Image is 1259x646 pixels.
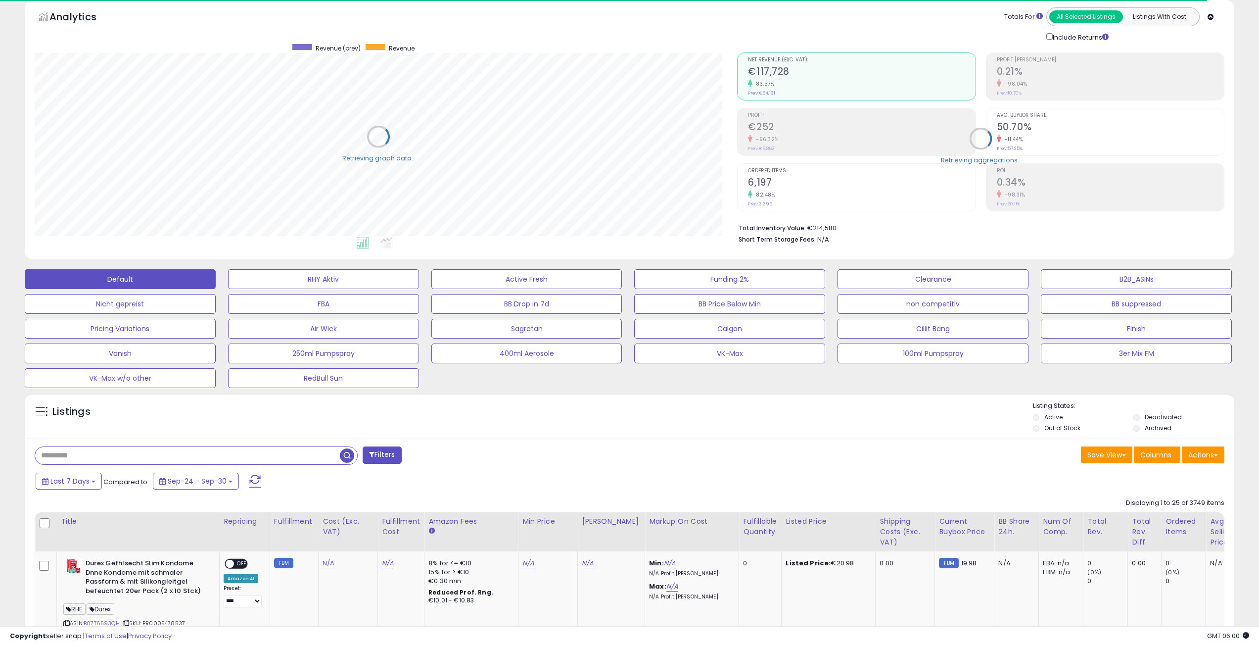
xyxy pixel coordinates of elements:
[61,516,215,527] div: Title
[431,269,622,289] button: Active Fresh
[649,558,664,568] b: Min:
[428,596,511,605] div: €10.01 - €10.83
[838,269,1028,289] button: Clearance
[961,558,977,568] span: 19.98
[743,559,774,568] div: 0
[1044,424,1080,432] label: Out of Stock
[1182,447,1224,463] button: Actions
[274,558,293,568] small: FBM
[428,516,514,527] div: Amazon Fees
[323,558,334,568] a: N/A
[1134,447,1180,463] button: Columns
[1043,516,1079,537] div: Num of Comp.
[228,319,419,339] button: Air Wick
[103,477,149,487] span: Compared to:
[1041,269,1232,289] button: B2B_ASINs
[1041,344,1232,363] button: 3er Mix FM
[1145,424,1171,432] label: Archived
[786,559,868,568] div: €20.98
[939,558,958,568] small: FBM
[50,476,90,486] span: Last 7 Days
[838,344,1028,363] button: 100ml Pumpspray
[382,558,394,568] a: N/A
[582,558,594,568] a: N/A
[522,516,573,527] div: Min Price
[63,559,212,639] div: ASIN:
[1043,568,1075,577] div: FBM: n/a
[1140,450,1171,460] span: Columns
[153,473,239,490] button: Sep-24 - Sep-30
[63,559,83,574] img: 41vaGkd2LAL._SL40_.jpg
[228,294,419,314] button: FBA
[382,516,420,537] div: Fulfillment Cost
[128,631,172,641] a: Privacy Policy
[1081,447,1132,463] button: Save View
[1087,568,1101,576] small: (0%)
[1207,631,1249,641] span: 2025-10-8 06:00 GMT
[10,632,172,641] div: seller snap | |
[1210,516,1246,547] div: Avg Selling Price
[1087,516,1123,537] div: Total Rev.
[85,631,127,641] a: Terms of Use
[634,344,825,363] button: VK-Max
[1041,319,1232,339] button: Finish
[634,269,825,289] button: Funding 2%
[1166,568,1179,576] small: (0%)
[522,558,534,568] a: N/A
[1166,577,1206,586] div: 0
[1132,516,1157,547] div: Total Rev. Diff.
[25,344,216,363] button: Vanish
[645,512,739,551] th: The percentage added to the cost of goods (COGS) that forms the calculator for Min & Max prices.
[1087,577,1127,586] div: 0
[1043,559,1075,568] div: FBA: n/a
[228,344,419,363] button: 250ml Pumpspray
[998,516,1034,537] div: BB Share 24h.
[49,10,116,26] h5: Analytics
[428,527,434,536] small: Amazon Fees.
[228,368,419,388] button: RedBull Sun
[998,559,1031,568] div: N/A
[431,294,622,314] button: BB Drop in 7d
[1145,413,1182,421] label: Deactivated
[880,559,927,568] div: 0.00
[168,476,227,486] span: Sep-24 - Sep-30
[10,631,46,641] strong: Copyright
[25,319,216,339] button: Pricing Variations
[428,588,493,596] b: Reduced Prof. Rng.
[224,585,262,607] div: Preset:
[649,516,735,527] div: Markup on Cost
[649,594,731,600] p: N/A Profit [PERSON_NAME]
[582,516,641,527] div: [PERSON_NAME]
[224,516,266,527] div: Repricing
[1122,10,1196,23] button: Listings With Cost
[743,516,777,537] div: Fulfillable Quantity
[838,319,1028,339] button: Cillit Bang
[1039,31,1120,43] div: Include Returns
[25,368,216,388] button: VK-Max w/o other
[431,319,622,339] button: Sagrotan
[87,603,114,615] span: Durex
[25,294,216,314] button: Nicht gepreist
[36,473,102,490] button: Last 7 Days
[649,582,666,591] b: Max:
[941,155,1021,164] div: Retrieving aggregations..
[234,560,250,568] span: OFF
[786,516,871,527] div: Listed Price
[431,344,622,363] button: 400ml Aerosole
[649,570,731,577] p: N/A Profit [PERSON_NAME]
[428,577,511,586] div: €0.30 min
[1126,498,1224,508] div: Displaying 1 to 25 of 3749 items
[84,619,120,628] a: B07T6593QH
[121,619,185,627] span: | SKU: PR0005478537
[1210,559,1243,568] div: N/A
[1033,401,1234,411] p: Listing States:
[1004,12,1043,22] div: Totals For
[274,516,314,527] div: Fulfillment
[1132,559,1154,568] div: 0.00
[880,516,931,547] div: Shipping Costs (Exc. VAT)
[1044,413,1063,421] label: Active
[224,574,258,583] div: Amazon AI
[838,294,1028,314] button: non competitiv
[363,447,401,464] button: Filters
[1166,516,1202,537] div: Ordered Items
